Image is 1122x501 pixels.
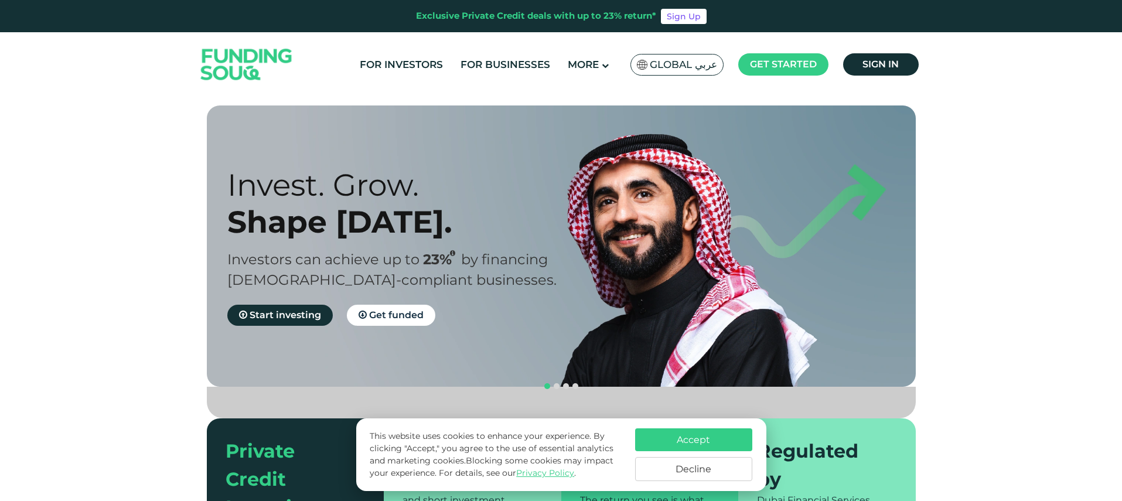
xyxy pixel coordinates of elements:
[458,55,553,74] a: For Businesses
[439,468,576,478] span: For details, see our .
[635,428,752,451] button: Accept
[635,457,752,481] button: Decline
[370,455,613,478] span: Blocking some cookies may impact your experience.
[552,381,561,391] button: navigation
[561,381,571,391] button: navigation
[227,251,420,268] span: Investors can achieve up to
[227,203,582,240] div: Shape [DATE].
[757,437,883,493] div: Regulated by
[347,305,435,326] a: Get funded
[369,309,424,321] span: Get funded
[571,381,580,391] button: navigation
[227,166,582,203] div: Invest. Grow.
[227,305,333,326] a: Start investing
[416,9,656,23] div: Exclusive Private Credit deals with up to 23% return*
[661,9,707,24] a: Sign Up
[423,251,461,268] span: 23%
[516,468,574,478] a: Privacy Policy
[637,60,647,70] img: SA Flag
[750,59,817,70] span: Get started
[862,59,899,70] span: Sign in
[543,381,552,391] button: navigation
[357,55,446,74] a: For Investors
[450,250,455,257] i: 23% IRR (expected) ~ 15% Net yield (expected)
[189,35,304,94] img: Logo
[650,58,717,71] span: Global عربي
[370,430,623,479] p: This website uses cookies to enhance your experience. By clicking "Accept," you agree to the use ...
[843,53,919,76] a: Sign in
[568,59,599,70] span: More
[250,309,321,321] span: Start investing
